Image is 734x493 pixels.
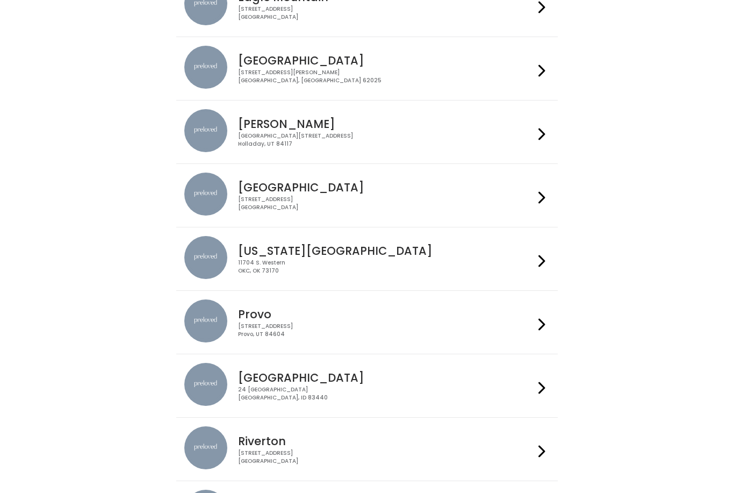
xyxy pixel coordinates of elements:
[238,6,534,22] div: [STREET_ADDRESS] [GEOGRAPHIC_DATA]
[238,69,534,85] div: [STREET_ADDRESS][PERSON_NAME] [GEOGRAPHIC_DATA], [GEOGRAPHIC_DATA] 62025
[184,110,549,155] a: preloved location [PERSON_NAME] [GEOGRAPHIC_DATA][STREET_ADDRESS]Holladay, UT 84117
[238,450,534,466] div: [STREET_ADDRESS] [GEOGRAPHIC_DATA]
[238,196,534,212] div: [STREET_ADDRESS] [GEOGRAPHIC_DATA]
[238,387,534,402] div: 24 [GEOGRAPHIC_DATA] [GEOGRAPHIC_DATA], ID 83440
[184,427,227,470] img: preloved location
[184,46,549,92] a: preloved location [GEOGRAPHIC_DATA] [STREET_ADDRESS][PERSON_NAME][GEOGRAPHIC_DATA], [GEOGRAPHIC_D...
[184,427,549,473] a: preloved location Riverton [STREET_ADDRESS][GEOGRAPHIC_DATA]
[238,309,534,321] h4: Provo
[238,118,534,131] h4: [PERSON_NAME]
[184,363,549,409] a: preloved location [GEOGRAPHIC_DATA] 24 [GEOGRAPHIC_DATA][GEOGRAPHIC_DATA], ID 83440
[184,237,549,282] a: preloved location [US_STATE][GEOGRAPHIC_DATA] 11704 S. WesternOKC, OK 73170
[238,435,534,448] h4: Riverton
[184,237,227,280] img: preloved location
[184,173,549,219] a: preloved location [GEOGRAPHIC_DATA] [STREET_ADDRESS][GEOGRAPHIC_DATA]
[184,173,227,216] img: preloved location
[184,300,227,343] img: preloved location
[238,55,534,67] h4: [GEOGRAPHIC_DATA]
[238,260,534,275] div: 11704 S. Western OKC, OK 73170
[238,323,534,339] div: [STREET_ADDRESS] Provo, UT 84604
[184,110,227,153] img: preloved location
[184,300,549,346] a: preloved location Provo [STREET_ADDRESS]Provo, UT 84604
[238,133,534,148] div: [GEOGRAPHIC_DATA][STREET_ADDRESS] Holladay, UT 84117
[184,46,227,89] img: preloved location
[238,372,534,384] h4: [GEOGRAPHIC_DATA]
[238,182,534,194] h4: [GEOGRAPHIC_DATA]
[184,363,227,406] img: preloved location
[238,245,534,258] h4: [US_STATE][GEOGRAPHIC_DATA]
